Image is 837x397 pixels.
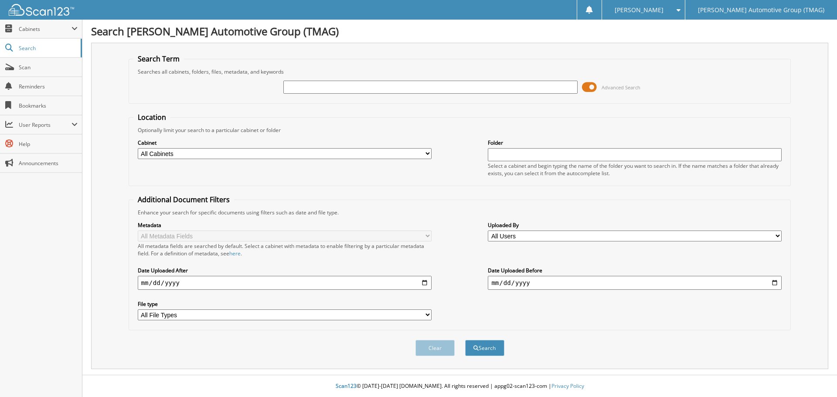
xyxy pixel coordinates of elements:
img: scan123-logo-white.svg [9,4,74,16]
span: User Reports [19,121,71,129]
div: All metadata fields are searched by default. Select a cabinet with metadata to enable filtering b... [138,242,432,257]
span: Search [19,44,76,52]
a: Privacy Policy [551,382,584,390]
div: © [DATE]-[DATE] [DOMAIN_NAME]. All rights reserved | appg02-scan123-com | [82,376,837,397]
legend: Additional Document Filters [133,195,234,204]
span: Reminders [19,83,78,90]
div: Enhance your search for specific documents using filters such as date and file type. [133,209,786,216]
label: Metadata [138,221,432,229]
legend: Location [133,112,170,122]
button: Clear [415,340,455,356]
input: start [138,276,432,290]
label: Uploaded By [488,221,782,229]
span: [PERSON_NAME] [615,7,663,13]
legend: Search Term [133,54,184,64]
label: Cabinet [138,139,432,146]
button: Search [465,340,504,356]
span: [PERSON_NAME] Automotive Group (TMAG) [698,7,824,13]
h1: Search [PERSON_NAME] Automotive Group (TMAG) [91,24,828,38]
div: Optionally limit your search to a particular cabinet or folder [133,126,786,134]
a: here [229,250,241,257]
label: Folder [488,139,782,146]
label: Date Uploaded Before [488,267,782,274]
label: Date Uploaded After [138,267,432,274]
input: end [488,276,782,290]
span: Cabinets [19,25,71,33]
span: Advanced Search [602,84,640,91]
span: Help [19,140,78,148]
span: Bookmarks [19,102,78,109]
label: File type [138,300,432,308]
div: Select a cabinet and begin typing the name of the folder you want to search in. If the name match... [488,162,782,177]
span: Scan [19,64,78,71]
div: Searches all cabinets, folders, files, metadata, and keywords [133,68,786,75]
span: Scan123 [336,382,357,390]
span: Announcements [19,159,78,167]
